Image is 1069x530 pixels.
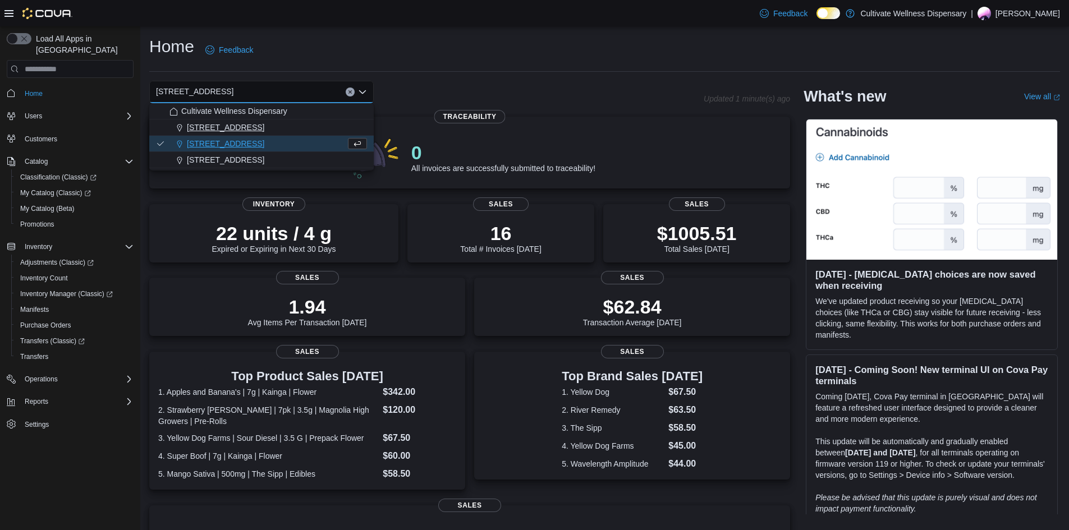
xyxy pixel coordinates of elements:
span: Inventory [242,197,305,211]
span: Adjustments (Classic) [20,258,94,267]
button: Users [2,108,138,124]
a: Transfers (Classic) [16,334,89,348]
a: Transfers [16,350,53,363]
span: My Catalog (Classic) [20,188,91,197]
span: Sales [601,271,664,284]
span: My Catalog (Beta) [20,204,75,213]
span: Inventory Count [16,271,134,285]
dt: 1. Yellow Dog [562,386,664,398]
span: Sales [601,345,664,358]
p: We've updated product receiving so your [MEDICAL_DATA] choices (like THCa or CBG) stay visible fo... [815,296,1048,340]
button: Settings [2,416,138,432]
dt: 3. Yellow Dog Farms | Sour Diesel | 3.5 G | Prepack Flower [158,432,378,444]
dt: 2. River Remedy [562,404,664,416]
span: Sales [669,197,725,211]
a: Promotions [16,218,59,231]
span: Sales [473,197,529,211]
div: Avg Items Per Transaction [DATE] [248,296,367,327]
p: | [971,7,973,20]
span: Reports [25,397,48,406]
h3: Top Product Sales [DATE] [158,370,456,383]
p: This update will be automatically and gradually enabled between , for all terminals operating on ... [815,436,1048,481]
nav: Complex example [7,80,134,462]
dd: $63.50 [668,403,703,417]
span: [STREET_ADDRESS] [187,154,264,165]
h3: Top Brand Sales [DATE] [562,370,703,383]
p: $62.84 [583,296,682,318]
span: Inventory [20,240,134,254]
p: Updated 1 minute(s) ago [704,94,790,103]
span: Transfers [16,350,134,363]
p: Coming [DATE], Cova Pay terminal in [GEOGRAPHIC_DATA] will feature a refreshed user interface des... [815,391,1048,425]
span: Users [25,112,42,121]
a: Manifests [16,303,53,316]
dt: 1. Apples and Banana's | 7g | Kainga | Flower [158,386,378,398]
span: Load All Apps in [GEOGRAPHIC_DATA] [31,33,134,56]
dd: $58.50 [668,421,703,435]
span: Customers [20,132,134,146]
div: Choose from the following options [149,103,374,168]
a: View allExternal link [1024,92,1060,101]
span: Promotions [16,218,134,231]
dd: $67.50 [383,431,456,445]
h3: [DATE] - Coming Soon! New terminal UI on Cova Pay terminals [815,364,1048,386]
dd: $44.00 [668,457,703,471]
dt: 5. Wavelength Amplitude [562,458,664,469]
button: Inventory [2,239,138,255]
input: Dark Mode [816,7,840,19]
dt: 5. Mango Sativa | 500mg | The Sipp | Edibles [158,468,378,480]
button: Reports [20,395,53,408]
a: Feedback [755,2,812,25]
button: [STREET_ADDRESS] [149,119,374,136]
a: Feedback [201,39,258,61]
a: Adjustments (Classic) [16,256,98,269]
span: Inventory Count [20,274,68,283]
a: Transfers (Classic) [11,333,138,349]
button: Reports [2,394,138,409]
button: Manifests [11,302,138,317]
button: Catalog [2,154,138,169]
div: Expired or Expiring in Next 30 Days [212,222,336,254]
button: Customers [2,131,138,147]
span: Users [20,109,134,123]
button: Close list of options [358,87,367,96]
span: Transfers [20,352,48,361]
span: Cultivate Wellness Dispensary [181,105,287,117]
span: Transfers (Classic) [16,334,134,348]
div: John Robinson [978,7,991,20]
dd: $60.00 [383,449,456,463]
em: Please be advised that this update is purely visual and does not impact payment functionality. [815,493,1037,513]
span: Settings [25,420,49,429]
a: Inventory Manager (Classic) [11,286,138,302]
span: Operations [20,372,134,386]
a: Customers [20,132,62,146]
a: Settings [20,418,53,431]
span: Settings [20,417,134,431]
button: [STREET_ADDRESS] [149,136,374,152]
span: Sales [276,345,339,358]
button: My Catalog (Beta) [11,201,138,216]
button: Home [2,85,138,101]
a: Classification (Classic) [16,170,101,184]
strong: [DATE] and [DATE] [845,448,915,457]
dt: 4. Yellow Dog Farms [562,440,664,451]
a: Purchase Orders [16,319,76,332]
button: Cultivate Wellness Dispensary [149,103,374,119]
span: Inventory Manager (Classic) [20,289,113,298]
span: My Catalog (Classic) [16,186,134,200]
a: Classification (Classic) [11,169,138,185]
a: My Catalog (Classic) [11,185,138,201]
span: Home [25,89,43,98]
div: All invoices are successfully submitted to traceability! [411,141,595,173]
span: Home [20,86,134,100]
dt: 3. The Sipp [562,422,664,434]
a: Inventory Manager (Classic) [16,287,117,301]
p: Cultivate Wellness Dispensary [860,7,966,20]
button: Operations [2,371,138,387]
span: Sales [276,271,339,284]
button: Promotions [11,216,138,232]
dd: $58.50 [383,467,456,481]
span: Adjustments (Classic) [16,256,134,269]
p: 1.94 [248,296,367,318]
dd: $120.00 [383,403,456,417]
